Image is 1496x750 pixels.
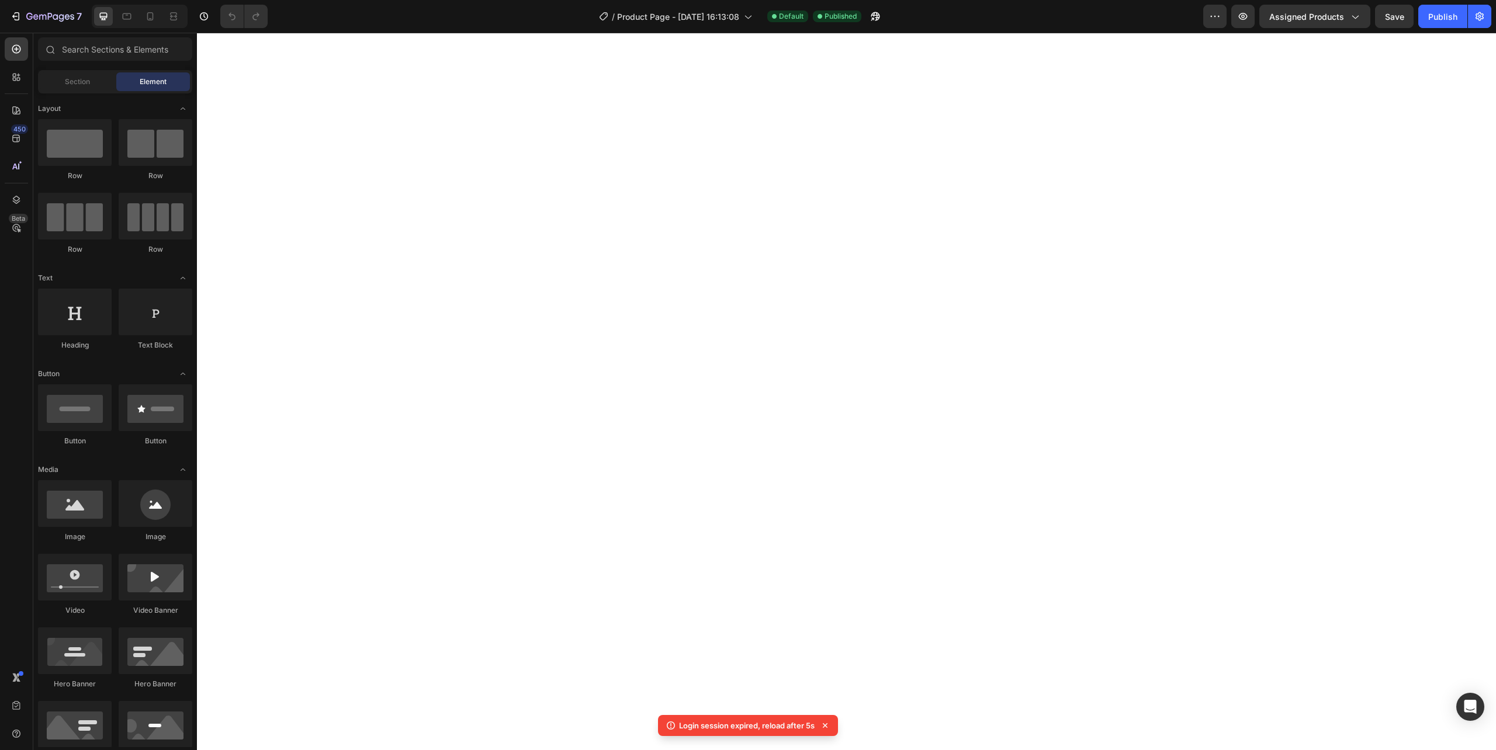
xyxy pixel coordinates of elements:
[174,460,192,479] span: Toggle open
[119,605,192,616] div: Video Banner
[1375,5,1414,28] button: Save
[38,273,53,283] span: Text
[38,340,112,350] div: Heading
[38,679,112,689] div: Hero Banner
[119,244,192,255] div: Row
[38,244,112,255] div: Row
[38,369,60,379] span: Button
[9,214,28,223] div: Beta
[65,77,90,87] span: Section
[38,436,112,446] div: Button
[220,5,268,28] div: Undo/Redo
[1456,693,1484,721] div: Open Intercom Messenger
[38,37,192,61] input: Search Sections & Elements
[1385,12,1404,22] span: Save
[119,532,192,542] div: Image
[779,11,804,22] span: Default
[174,364,192,383] span: Toggle open
[119,340,192,350] div: Text Block
[174,99,192,118] span: Toggle open
[38,103,61,114] span: Layout
[77,9,82,23] p: 7
[825,11,857,22] span: Published
[38,605,112,616] div: Video
[119,436,192,446] div: Button
[1418,5,1467,28] button: Publish
[119,171,192,181] div: Row
[197,33,1496,750] iframe: Design area
[140,77,167,87] span: Element
[1428,11,1457,23] div: Publish
[1269,11,1344,23] span: Assigned Products
[1259,5,1370,28] button: Assigned Products
[38,532,112,542] div: Image
[38,464,58,475] span: Media
[612,11,615,23] span: /
[11,124,28,134] div: 450
[119,679,192,689] div: Hero Banner
[174,269,192,287] span: Toggle open
[679,720,815,731] p: Login session expired, reload after 5s
[617,11,739,23] span: Product Page - [DATE] 16:13:08
[5,5,87,28] button: 7
[38,171,112,181] div: Row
